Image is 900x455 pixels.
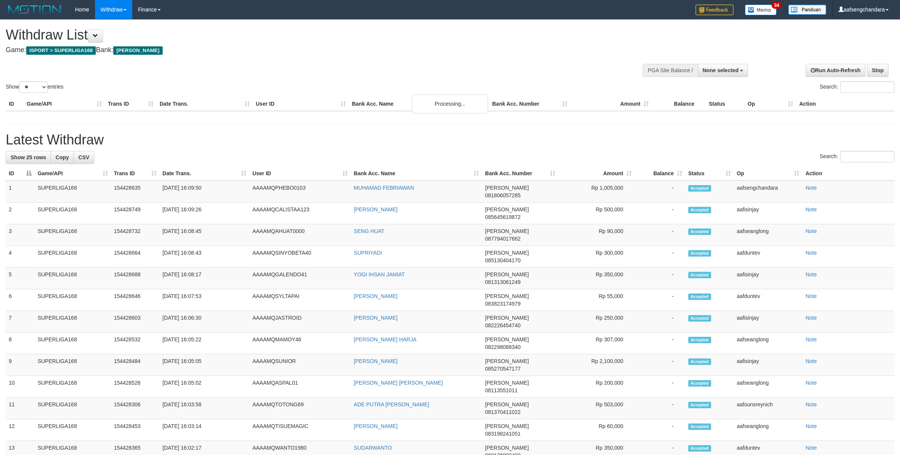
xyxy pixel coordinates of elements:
[558,354,635,376] td: Rp 2,100,000
[35,354,111,376] td: SUPERLIGA168
[734,181,803,203] td: aafsengchandara
[35,333,111,354] td: SUPERLIGA168
[35,224,111,246] td: SUPERLIGA168
[867,64,889,77] a: Stop
[802,166,894,181] th: Action
[734,398,803,419] td: aafounsreynich
[249,376,351,398] td: AAAAMQASPAL01
[558,203,635,224] td: Rp 500,000
[6,354,35,376] td: 9
[111,354,160,376] td: 154428484
[734,333,803,354] td: aafseanglong
[635,203,685,224] td: -
[19,81,48,93] select: Showentries
[111,181,160,203] td: 154428635
[734,166,803,181] th: Op: activate to sort column ascending
[6,4,63,15] img: MOTION_logo.png
[160,376,250,398] td: [DATE] 16:05:02
[485,358,529,364] span: [PERSON_NAME]
[249,398,351,419] td: AAAAMQTOTONG69
[35,289,111,311] td: SUPERLIGA168
[485,293,529,299] span: [PERSON_NAME]
[558,333,635,354] td: Rp 307,000
[485,214,520,220] span: Copy 085645619872 to clipboard
[688,380,711,387] span: Accepted
[805,315,817,321] a: Note
[35,181,111,203] td: SUPERLIGA168
[157,97,253,111] th: Date Trans.
[6,151,51,164] a: Show 25 rows
[688,402,711,408] span: Accepted
[354,358,398,364] a: [PERSON_NAME]
[485,322,520,328] span: Copy 082226454740 to clipboard
[652,97,706,111] th: Balance
[820,151,894,162] label: Search:
[635,224,685,246] td: -
[745,5,777,15] img: Button%20Memo.svg
[482,166,558,181] th: Bank Acc. Number: activate to sort column ascending
[249,224,351,246] td: AAAAMQAHUAT0000
[485,409,520,415] span: Copy 081370411022 to clipboard
[35,419,111,441] td: SUPERLIGA168
[160,289,250,311] td: [DATE] 16:07:53
[160,166,250,181] th: Date Trans.: activate to sort column ascending
[688,185,711,192] span: Accepted
[249,203,351,224] td: AAAAMQCALISTAA123
[6,27,593,43] h1: Withdraw List
[160,333,250,354] td: [DATE] 16:05:22
[734,224,803,246] td: aafseanglong
[805,185,817,191] a: Note
[485,250,529,256] span: [PERSON_NAME]
[688,337,711,343] span: Accepted
[111,376,160,398] td: 154428526
[703,67,739,73] span: None selected
[412,94,488,113] div: Processing...
[805,380,817,386] a: Note
[688,358,711,365] span: Accepted
[688,272,711,278] span: Accepted
[635,246,685,268] td: -
[805,206,817,212] a: Note
[558,311,635,333] td: Rp 250,000
[35,398,111,419] td: SUPERLIGA168
[35,166,111,181] th: Game/API: activate to sort column ascending
[354,380,443,386] a: [PERSON_NAME] [PERSON_NAME]
[688,293,711,300] span: Accepted
[635,289,685,311] td: -
[111,398,160,419] td: 154428306
[354,293,398,299] a: [PERSON_NAME]
[643,64,697,77] div: PGA Site Balance /
[805,445,817,451] a: Note
[696,5,734,15] img: Feedback.jpg
[113,46,162,55] span: [PERSON_NAME]
[160,268,250,289] td: [DATE] 16:08:17
[485,271,529,277] span: [PERSON_NAME]
[253,97,349,111] th: User ID
[485,344,520,350] span: Copy 082298088340 to clipboard
[635,398,685,419] td: -
[6,333,35,354] td: 8
[805,401,817,407] a: Note
[485,185,529,191] span: [PERSON_NAME]
[485,401,529,407] span: [PERSON_NAME]
[51,151,74,164] a: Copy
[805,423,817,429] a: Note
[635,166,685,181] th: Balance: activate to sort column ascending
[35,203,111,224] td: SUPERLIGA168
[160,419,250,441] td: [DATE] 16:03:14
[160,354,250,376] td: [DATE] 16:05:05
[485,301,520,307] span: Copy 083823174979 to clipboard
[485,206,529,212] span: [PERSON_NAME]
[734,203,803,224] td: aafisinjay
[635,376,685,398] td: -
[160,311,250,333] td: [DATE] 16:06:30
[688,207,711,213] span: Accepted
[111,333,160,354] td: 154428532
[6,224,35,246] td: 3
[805,271,817,277] a: Note
[485,315,529,321] span: [PERSON_NAME]
[6,289,35,311] td: 6
[688,228,711,235] span: Accepted
[805,358,817,364] a: Note
[35,246,111,268] td: SUPERLIGA168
